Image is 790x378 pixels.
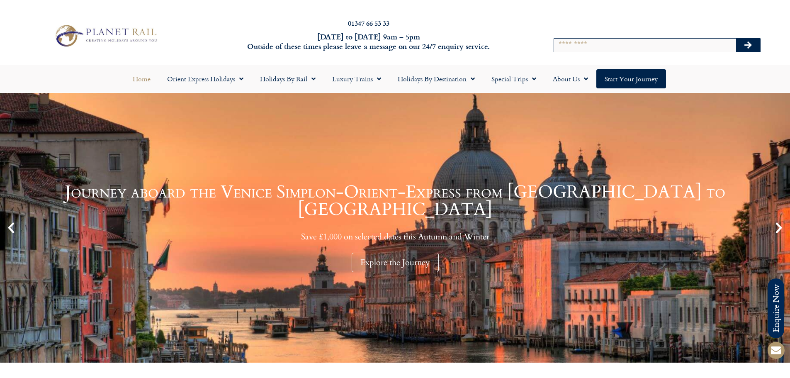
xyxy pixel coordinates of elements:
[348,18,389,28] a: 01347 66 53 33
[21,183,769,218] h1: Journey aboard the Venice Simplon-Orient-Express from [GEOGRAPHIC_DATA] to [GEOGRAPHIC_DATA]
[159,69,252,88] a: Orient Express Holidays
[389,69,483,88] a: Holidays by Destination
[21,232,769,242] p: Save £1,000 on selected dates this Autumn and Winter
[252,69,324,88] a: Holidays by Rail
[736,39,760,52] button: Search
[51,22,160,49] img: Planet Rail Train Holidays Logo
[772,221,786,235] div: Next slide
[213,32,525,51] h6: [DATE] to [DATE] 9am – 5pm Outside of these times please leave a message on our 24/7 enquiry serv...
[596,69,666,88] a: Start your Journey
[124,69,159,88] a: Home
[483,69,544,88] a: Special Trips
[324,69,389,88] a: Luxury Trains
[4,221,18,235] div: Previous slide
[4,69,786,88] nav: Menu
[544,69,596,88] a: About Us
[352,253,439,272] div: Explore the Journey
